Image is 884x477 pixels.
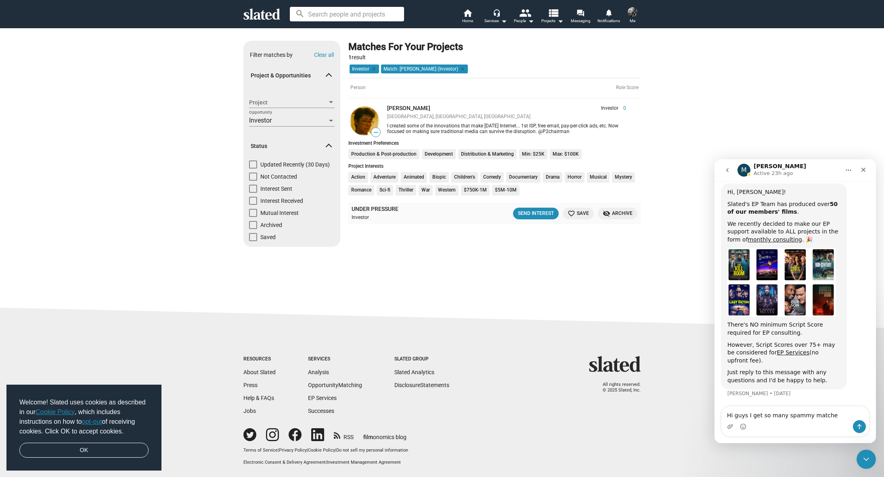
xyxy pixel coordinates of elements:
span: Messaging [571,16,591,26]
div: Status [243,160,340,245]
span: Notifications [597,16,620,26]
a: DisclosureStatements [394,382,449,388]
button: Clear all [314,52,334,58]
div: I created some of the innovations that make [DATE] Internet... 1st ISP, free email, pay-per-click... [387,123,626,134]
li: Drama [543,172,562,183]
button: Do not sell my personal information [336,448,408,454]
li: War [419,185,433,196]
li: Production & Post-production [348,149,419,160]
span: | [335,448,336,453]
a: Help & FAQs [243,395,274,401]
span: Mutual Interest [260,209,299,217]
li: Action [348,172,368,183]
mat-icon: arrow_drop_down [555,16,565,26]
li: $750K-1M [461,185,490,196]
div: Services [308,356,362,362]
mat-chip: Match: [PERSON_NAME] (Investor) [381,65,468,73]
button: Archive [598,208,637,219]
a: RSS [334,429,354,441]
a: Terms of Service [243,448,278,453]
mat-icon: forum [576,9,584,17]
mat-icon: people [519,7,531,19]
span: 0 [618,105,626,112]
span: Save [568,209,589,218]
span: Investor [249,117,272,124]
li: Mystery [612,172,635,183]
span: Projects [541,16,563,26]
span: Me [630,16,635,26]
span: Welcome! Slated uses cookies as described in our , which includes instructions on how to of recei... [19,398,149,436]
a: [PERSON_NAME] [387,105,430,111]
a: opt-out [82,418,102,425]
li: Horror [565,172,584,183]
li: Romance [348,185,374,196]
mat-icon: arrow_drop_down [526,16,536,26]
a: Jobs [243,408,256,414]
li: Musical [587,172,610,183]
div: Slated Group [394,356,449,362]
span: | [278,448,279,453]
img: Helen Parker [628,7,637,17]
li: Distribution & Marketing [458,149,517,160]
li: Adventure [371,172,398,183]
a: Slated Analytics [394,369,434,375]
a: Analysis [308,369,329,375]
mat-expansion-panel-header: Status [243,133,340,159]
p: All rights reserved. © 2025 Slated, Inc. [594,382,641,394]
button: Services [482,8,510,26]
li: $5M-10M [492,185,520,196]
div: Matches For Your Projects [348,41,463,54]
mat-icon: home [463,8,472,18]
button: Projects [538,8,566,26]
li: Western [435,185,459,196]
div: Person [348,78,641,98]
div: Filter matches by [250,51,293,59]
input: Search people and projects [290,7,404,21]
mat-icon: clear [369,65,377,73]
div: Project Interests [348,163,641,169]
div: Project & Opportunities [243,90,340,134]
iframe: Intercom live chat [714,159,876,443]
a: OpportunityMatching [308,382,362,388]
mat-icon: clear [458,65,465,73]
span: Interest Sent [260,185,292,193]
div: [GEOGRAPHIC_DATA], [GEOGRAPHIC_DATA], [GEOGRAPHIC_DATA] [387,114,626,120]
button: Send Interest [513,208,559,219]
a: Privacy Policy [279,448,307,453]
a: dismiss cookie message [19,443,149,458]
a: Robert Young [348,105,381,137]
a: About Slated [243,369,276,375]
button: Save [563,208,594,219]
div: People [514,16,534,26]
div: Role Score [616,85,639,91]
iframe: Intercom live chat [857,450,876,469]
a: Cookie Policy [308,448,335,453]
div: Resources [243,356,276,362]
span: | [307,448,308,453]
a: Notifications [595,8,623,26]
li: Sci-fi [377,185,393,196]
mat-chip: Investor [350,65,379,73]
div: Investor [352,215,452,221]
img: Robert Young [350,106,379,135]
span: Archived [260,221,282,229]
span: Archive [603,209,633,218]
div: Services [484,16,507,26]
li: Documentary [506,172,540,183]
mat-icon: headset_mic [493,9,500,16]
a: Press [243,382,258,388]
